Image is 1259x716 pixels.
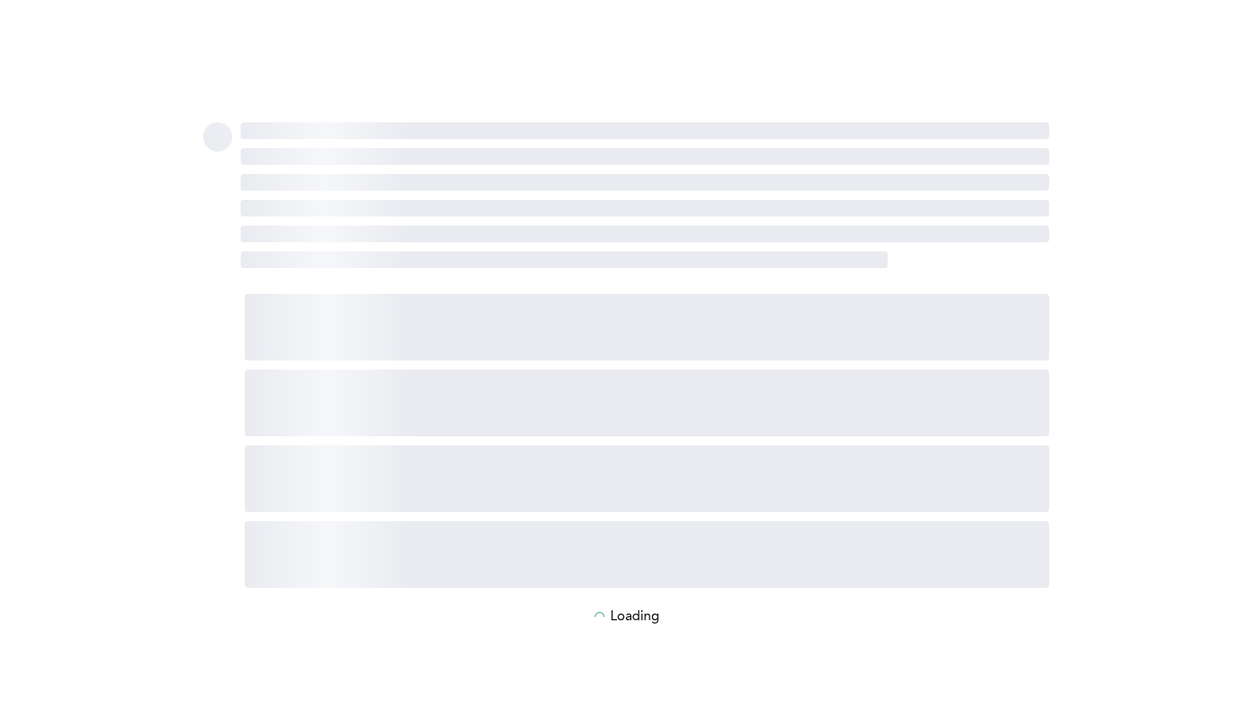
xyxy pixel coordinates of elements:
span: ‌ [241,122,1049,139]
span: ‌ [241,174,1049,191]
span: ‌ [241,251,888,268]
span: ‌ [241,148,1049,165]
span: ‌ [241,200,1049,216]
span: ‌ [245,521,1049,588]
p: Loading [610,609,659,624]
span: ‌ [245,294,1049,360]
span: ‌ [245,370,1049,436]
span: ‌ [203,122,232,152]
span: ‌ [241,226,1049,242]
span: ‌ [245,445,1049,512]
